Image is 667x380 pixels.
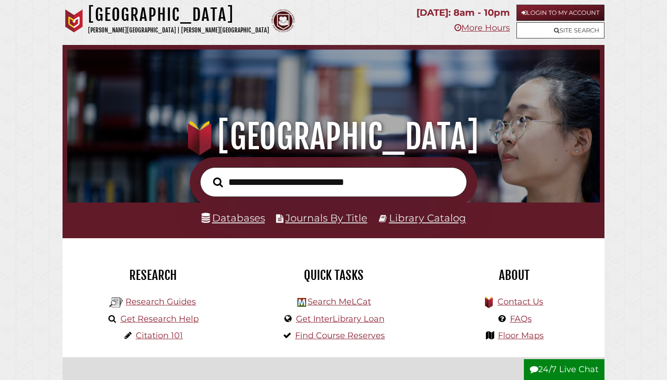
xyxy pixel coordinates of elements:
p: [PERSON_NAME][GEOGRAPHIC_DATA] | [PERSON_NAME][GEOGRAPHIC_DATA] [88,25,269,36]
h1: [GEOGRAPHIC_DATA] [88,5,269,25]
h1: [GEOGRAPHIC_DATA] [77,116,590,157]
a: Login to My Account [516,5,604,21]
h2: Research [69,267,236,283]
a: FAQs [510,314,532,324]
i: Search [213,177,223,187]
a: More Hours [454,23,510,33]
a: Journals By Title [285,212,367,224]
img: Hekman Library Logo [109,296,123,310]
img: Hekman Library Logo [297,298,306,307]
img: Calvin University [63,9,86,32]
h2: About [431,267,598,283]
a: Find Course Reserves [295,330,385,341]
a: Search MeLCat [308,297,371,307]
a: Get InterLibrary Loan [296,314,384,324]
img: Calvin Theological Seminary [271,9,295,32]
a: Library Catalog [389,212,466,224]
button: Search [208,175,227,190]
a: Research Guides [126,297,196,307]
p: [DATE]: 8am - 10pm [416,5,510,21]
a: Get Research Help [120,314,199,324]
a: Citation 101 [136,330,183,341]
a: Contact Us [497,297,543,307]
h2: Quick Tasks [250,267,417,283]
a: Floor Maps [498,330,544,341]
a: Site Search [516,22,604,38]
a: Databases [201,212,265,224]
